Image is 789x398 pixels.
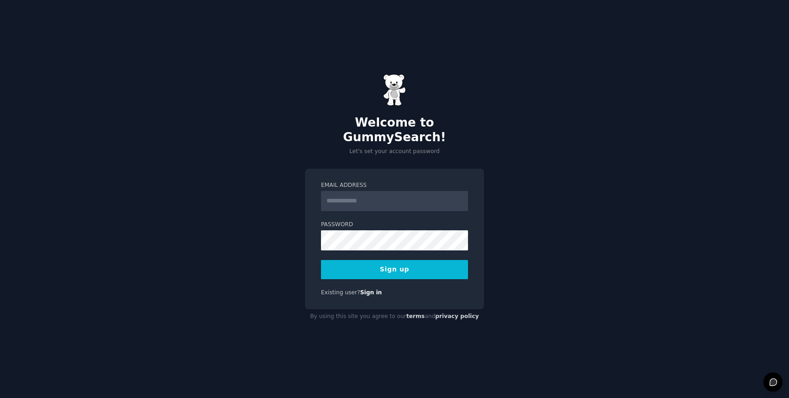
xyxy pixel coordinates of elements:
label: Password [321,221,468,229]
a: terms [406,313,425,319]
a: Sign in [360,289,382,296]
img: Gummy Bear [383,74,406,106]
h2: Welcome to GummySearch! [305,116,484,144]
label: Email Address [321,181,468,190]
div: By using this site you agree to our and [305,309,484,324]
p: Let's set your account password [305,148,484,156]
a: privacy policy [435,313,479,319]
button: Sign up [321,260,468,279]
span: Existing user? [321,289,360,296]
